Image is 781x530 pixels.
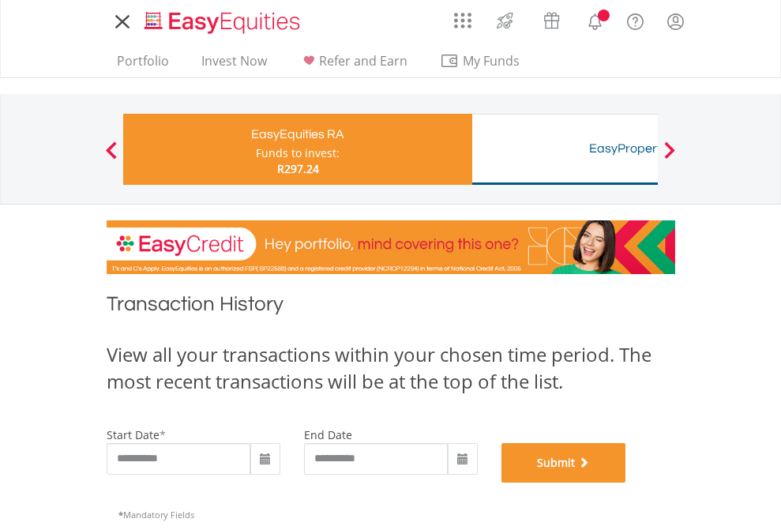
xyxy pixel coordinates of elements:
[304,427,352,442] label: end date
[539,8,565,33] img: vouchers-v2.svg
[501,443,626,483] button: Submit
[256,145,340,161] div: Funds to invest:
[111,53,175,77] a: Portfolio
[277,161,319,176] span: R297.24
[440,51,543,71] span: My Funds
[107,427,160,442] label: start date
[141,9,306,36] img: EasyEquities_Logo.png
[118,509,194,521] span: Mandatory Fields
[654,149,685,165] button: Next
[615,4,655,36] a: FAQ's and Support
[138,4,306,36] a: Home page
[454,12,471,29] img: grid-menu-icon.svg
[293,53,414,77] a: Refer and Earn
[195,53,273,77] a: Invest Now
[133,123,463,145] div: EasyEquities RA
[96,149,127,165] button: Previous
[107,290,675,325] h1: Transaction History
[444,4,482,29] a: AppsGrid
[492,8,518,33] img: thrive-v2.svg
[107,220,675,274] img: EasyCredit Promotion Banner
[319,52,407,70] span: Refer and Earn
[528,4,575,33] a: Vouchers
[575,4,615,36] a: Notifications
[655,4,696,39] a: My Profile
[107,341,675,396] div: View all your transactions within your chosen time period. The most recent transactions will be a...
